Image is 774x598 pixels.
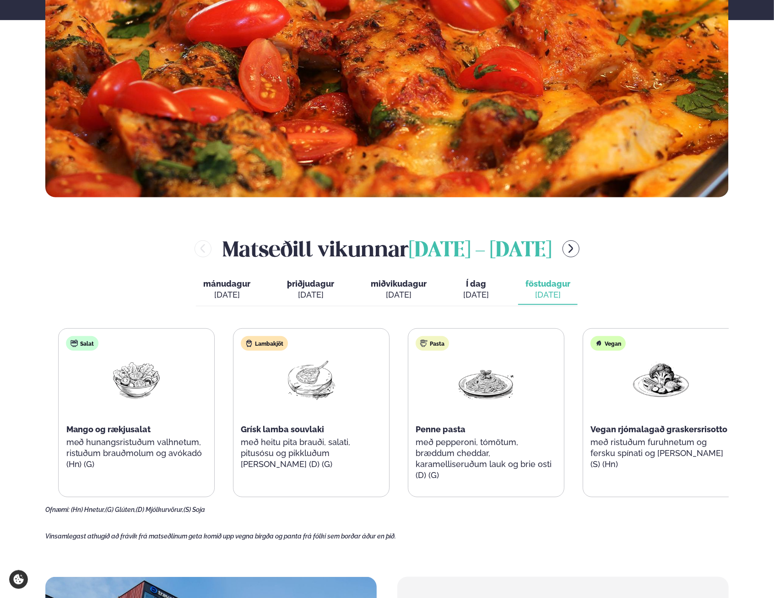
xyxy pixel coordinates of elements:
[591,424,728,434] span: Vegan rjómalagað graskersrisotto
[45,533,396,540] span: Vinsamlegast athugið að frávik frá matseðlinum geta komið upp vegna birgða og panta frá fólki sem...
[282,358,341,401] img: Lamb-Meat.png
[416,424,466,434] span: Penne pasta
[518,275,578,305] button: föstudagur [DATE]
[108,358,166,401] img: Salad.png
[66,336,99,351] div: Salat
[71,340,78,347] img: salad.svg
[591,437,732,470] p: með ristuðum furuhnetum og fersku spínati og [PERSON_NAME] (S) (Hn)
[463,289,489,300] div: [DATE]
[66,424,151,434] span: Mango og rækjusalat
[9,570,28,589] a: Cookie settings
[66,437,207,470] p: með hunangsristuðum valhnetum, ristuðum brauðmolum og avókadó (Hn) (G)
[241,424,325,434] span: Grísk lamba souvlaki
[105,506,136,513] span: (G) Glúten,
[45,506,70,513] span: Ofnæmi:
[222,234,552,264] h2: Matseðill vikunnar
[591,336,626,351] div: Vegan
[457,358,516,401] img: Spagetti.png
[421,340,428,347] img: pasta.svg
[203,279,250,288] span: mánudagur
[280,275,341,305] button: þriðjudagur [DATE]
[246,340,253,347] img: Lamb.svg
[563,240,579,257] button: menu-btn-right
[525,279,570,288] span: föstudagur
[371,279,427,288] span: miðvikudagur
[416,336,449,351] div: Pasta
[287,289,334,300] div: [DATE]
[463,278,489,289] span: Í dag
[409,241,552,261] span: [DATE] - [DATE]
[196,275,258,305] button: mánudagur [DATE]
[241,437,382,470] p: með heitu pita brauði, salati, pitusósu og pikkluðum [PERSON_NAME] (D) (G)
[371,289,427,300] div: [DATE]
[184,506,205,513] span: (S) Soja
[241,336,288,351] div: Lambakjöt
[71,506,105,513] span: (Hn) Hnetur,
[632,358,691,401] img: Vegan.png
[525,289,570,300] div: [DATE]
[203,289,250,300] div: [DATE]
[195,240,211,257] button: menu-btn-left
[136,506,184,513] span: (D) Mjólkurvörur,
[287,279,334,288] span: þriðjudagur
[416,437,557,481] p: með pepperoni, tómötum, bræddum cheddar, karamelliseruðum lauk og brie osti (D) (G)
[363,275,434,305] button: miðvikudagur [DATE]
[456,275,496,305] button: Í dag [DATE]
[595,340,603,347] img: Vegan.svg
